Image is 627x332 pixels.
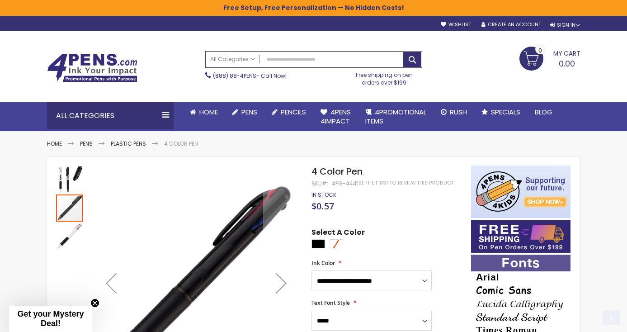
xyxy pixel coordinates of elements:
a: All Categories [206,52,260,66]
a: 4Pens4impact [313,102,358,132]
a: Specials [474,102,528,122]
span: 4Pens 4impact [321,107,351,126]
img: 4 Color Pen [56,223,83,250]
img: Free shipping on orders over $199 [471,220,570,253]
a: Plastic Pens [111,140,146,147]
button: Close teaser [90,299,99,308]
a: Pencils [264,102,313,122]
div: Get your Mystery Deal!Close teaser [9,306,92,332]
a: Wishlist [441,21,471,28]
span: Specials [491,107,520,117]
span: Pencils [281,107,306,117]
a: Pens [80,140,93,147]
span: Select A Color [311,228,365,240]
span: 4PROMOTIONAL ITEMS [365,107,426,126]
a: 0.00 0 [519,47,580,69]
span: Pens [241,107,257,117]
a: Create an Account [481,21,541,28]
div: Availability [311,191,336,199]
span: Rush [450,107,467,117]
div: 4 Color Pen [56,222,83,250]
span: Blog [535,107,552,117]
span: Home [199,107,218,117]
span: 4 Color Pen [311,165,363,178]
span: Text Font Style [311,299,350,307]
img: 4Pens Custom Pens and Promotional Products [47,53,137,82]
div: Black [311,239,325,248]
span: - Call Now! [213,72,287,80]
a: Pens [225,102,264,122]
div: Sign In [550,22,580,28]
a: Home [47,140,62,147]
span: $0.57 [311,200,334,212]
img: 4pens 4 kids [471,166,570,218]
span: 0.00 [559,58,575,69]
span: All Categories [210,56,255,63]
div: All Categories [47,102,174,129]
div: Free shipping on pen orders over $199 [346,68,422,86]
a: Rush [434,102,474,122]
div: 4 Color Pen [56,194,84,222]
span: 0 [538,46,542,55]
li: 4 Color Pen [164,140,198,147]
a: 4PROMOTIONALITEMS [358,102,434,132]
img: 4 Color Pen [56,166,83,194]
span: Get your Mystery Deal! [17,309,84,328]
a: Home [183,102,225,122]
a: (888) 88-4PENS [213,72,256,80]
a: Be the first to review this product [358,180,453,186]
span: In stock [311,191,336,199]
a: Top [603,311,620,325]
div: 4PG-4441 [332,180,358,187]
strong: SKU [311,180,328,187]
span: Ink Color [311,259,335,267]
div: 4 Color Pen [56,166,84,194]
a: Blog [528,102,560,122]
